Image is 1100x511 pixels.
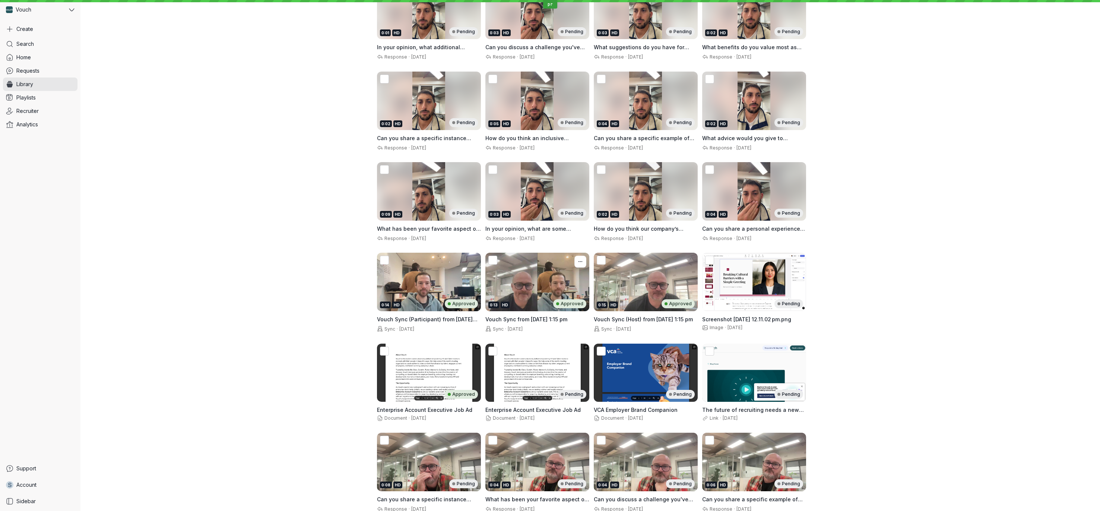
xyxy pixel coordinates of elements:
span: · [732,236,736,242]
span: Can you discuss a challenge you've faced in promoting equity within your team or organization, an... [485,44,585,73]
a: Search [3,37,77,51]
img: Vouch avatar [6,6,13,13]
div: Approved [445,390,478,399]
span: [DATE] [520,415,535,421]
span: Image [702,325,723,330]
span: · [504,326,508,332]
a: Recruiter [3,104,77,118]
span: Can you share a specific example of how the program has positively impacted your professional gro... [594,135,694,156]
span: How do you think our company’s benefits contribute to employee satisfaction and retention? [594,225,684,247]
a: Home [3,51,77,64]
span: · [719,415,723,421]
span: Response [708,236,732,241]
span: · [612,326,616,332]
span: Sync [491,326,504,332]
div: Approved [445,299,478,308]
span: · [624,415,628,421]
span: Enterprise Account Executive Job Ad [377,407,472,413]
span: Response [708,145,732,151]
span: [DATE] [628,236,643,241]
div: HD [393,482,402,488]
span: The future of recruiting needs a new workspace. Vouch is building it. [702,407,804,420]
a: Playlists [3,91,77,104]
span: What benefits do you value most as part of your experience at our company, and why? [702,44,802,65]
h3: In your opinion, what are some effective strategies that organizations can adopt to enhance diver... [485,225,589,233]
span: [DATE] [736,145,751,151]
span: S [8,481,12,489]
div: HD [610,211,619,218]
div: 0:06 [705,482,717,488]
span: Response [491,145,516,151]
h3: Screenshot 2025-07-07 at 12.11.02 pm.png [702,316,806,323]
div: HD [392,29,401,36]
span: Requests [16,67,39,75]
h3: Can you share a specific instance when one of our benefits made a positive impact on your work-li... [377,135,481,142]
h3: Can you share a specific example of how the program has positively impacted your professional gro... [594,135,698,142]
span: [DATE] [520,54,535,60]
h3: Vouch Sync (Participant) from 11 July 2025 at 1:15 pm [377,316,481,323]
h3: Can you share a specific example of how the program has positively impacted your professional gro... [702,496,806,503]
span: · [516,415,520,421]
div: Pending [449,479,478,488]
span: Account [16,481,37,489]
a: Support [3,462,77,475]
span: VCA Employer Brand Companion [594,407,678,413]
span: What suggestions do you have for improving our learning & development initiatives to better suppo... [594,44,694,73]
div: Pending [774,390,803,399]
div: Pending [449,209,478,218]
span: Enterprise Account Executive Job Ad [485,407,581,413]
div: HD [502,29,511,36]
span: Response [491,54,516,60]
div: 0:03 [597,29,609,36]
span: Response [383,236,407,241]
span: Analytics [16,121,38,128]
div: Approved [553,299,586,308]
span: · [516,236,520,242]
span: Recruiter [16,107,39,115]
h3: What has been your favorite aspect of our learning & development program, and why? [485,496,589,503]
span: Response [491,236,516,241]
span: Response [708,54,732,60]
div: Pending [666,479,695,488]
span: [DATE] [520,236,535,241]
div: HD [610,482,619,488]
div: Pending [558,27,586,36]
h3: Can you discuss a challenge you've faced in promoting equity within your team or organization, an... [594,496,698,503]
div: HD [719,482,727,488]
div: Pending [449,27,478,36]
div: HD [393,120,402,127]
h3: The future of recruiting needs a new workspace. Vouch is building it. [702,406,806,414]
div: HD [502,120,511,127]
span: How do you think an inclusive workplace culture influences team performance and employee satisfac... [485,135,576,164]
div: HD [501,302,510,308]
div: HD [719,211,727,218]
div: Pending [666,27,695,36]
a: Analytics [3,118,77,131]
div: 0:09 [380,211,392,218]
span: Response [383,54,407,60]
span: · [516,145,520,151]
div: Pending [774,27,803,36]
span: · [407,415,411,421]
span: Vouch [16,6,31,13]
button: Vouch avatarVouch [3,3,77,16]
div: Pending [449,118,478,127]
span: Playlists [16,94,36,101]
div: 0:08 [380,482,392,488]
div: 0:01 [380,29,391,36]
span: Document [594,415,624,421]
span: Vouch Sync (Host) from [DATE] 1:15 pm [594,316,693,322]
span: · [624,145,628,151]
span: [DATE] [736,54,751,60]
span: [DATE] [411,415,426,421]
span: Can you share a specific instance when one of our benefits made a positive impact on your work-li... [377,135,471,164]
div: 0:03 [488,211,500,218]
div: Vouch [3,3,67,16]
span: · [516,54,520,60]
div: Pending [774,299,803,308]
h3: How do you think our company’s benefits contribute to employee satisfaction and retention? [594,225,698,233]
span: Create [16,25,33,33]
div: Pending [558,209,586,218]
div: Pending [666,209,695,218]
span: Link [702,415,719,421]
